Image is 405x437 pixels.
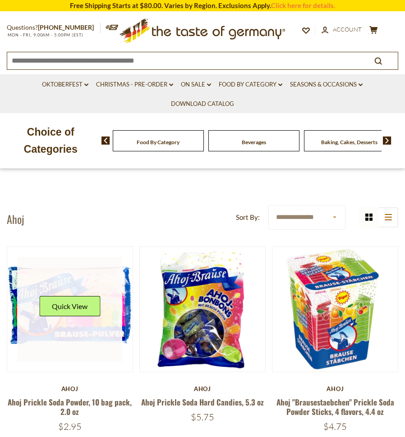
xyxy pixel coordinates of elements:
span: MON - FRI, 9:00AM - 5:00PM (EST) [7,32,83,37]
a: Download Catalog [171,99,234,109]
a: Christmas - PRE-ORDER [96,80,173,90]
h1: Ahoj [7,212,24,226]
div: Ahoj [272,385,398,392]
a: Seasons & Occasions [290,80,363,90]
a: Beverages [242,139,266,146]
span: Account [333,26,362,33]
img: Ahoj [272,247,398,372]
button: Quick View [39,296,100,316]
label: Sort By: [236,212,260,223]
span: $4.75 [323,421,347,432]
a: Account [322,25,362,35]
a: On Sale [181,80,211,90]
img: previous arrow [101,137,110,145]
a: Ahoj Prickle Soda Hard Candies, 5.3 oz [141,396,264,408]
span: $2.95 [58,421,82,432]
span: $5.75 [191,411,214,423]
a: Click here for details. [271,1,335,9]
a: [PHONE_NUMBER] [38,23,94,31]
a: Baking, Cakes, Desserts [321,139,377,146]
a: Ahoj "Brausestaebchen" Prickle Soda Powder Sticks, 4 flavors, 4.4 oz [276,396,394,417]
a: Ahoj Prickle Soda Powder, 10 bag pack, 2.0 oz [8,396,132,417]
img: Ahoj [7,247,133,372]
div: Ahoj [139,385,266,392]
a: Food By Category [219,80,282,90]
div: Ahoj [7,385,133,392]
a: Oktoberfest [42,80,88,90]
img: Ahoj [140,247,265,372]
a: Food By Category [137,139,179,146]
p: Questions? [7,22,101,33]
img: next arrow [383,137,391,145]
